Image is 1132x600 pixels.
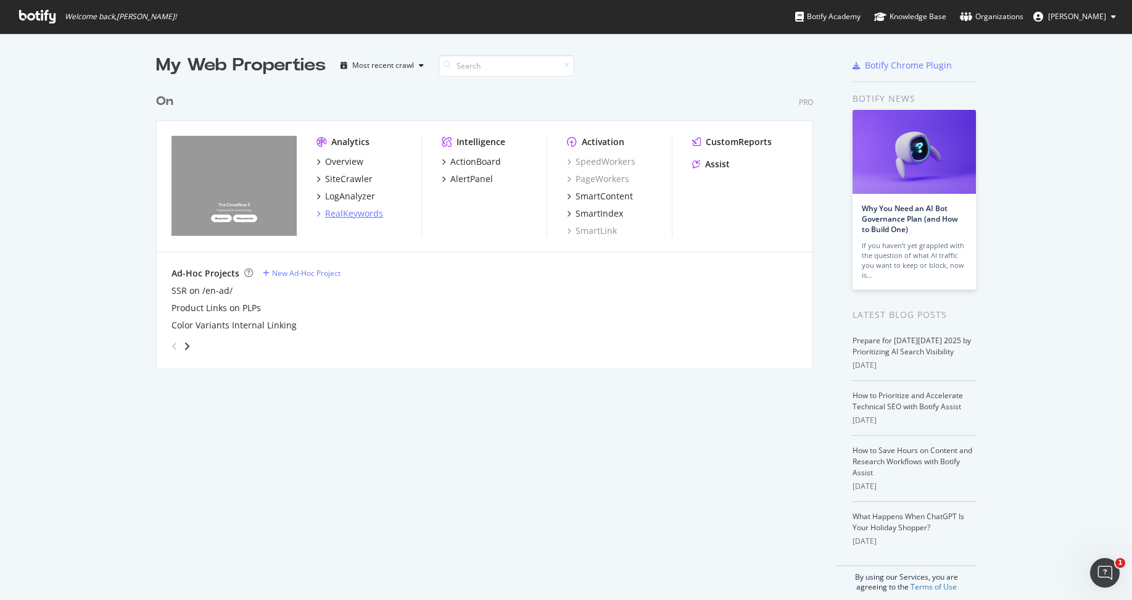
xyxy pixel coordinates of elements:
[706,136,772,148] div: CustomReports
[1023,7,1126,27] button: [PERSON_NAME]
[316,207,383,220] a: RealKeywords
[65,12,176,22] span: Welcome back, [PERSON_NAME] !
[692,158,730,170] a: Assist
[705,158,730,170] div: Assist
[316,156,363,168] a: Overview
[853,110,976,194] img: Why You Need an AI Bot Governance Plan (and How to Build One)
[795,10,861,23] div: Botify Academy
[156,78,823,368] div: grid
[853,308,977,322] div: Latest Blog Posts
[325,156,363,168] div: Overview
[853,415,977,426] div: [DATE]
[183,340,191,352] div: angle-right
[325,173,373,185] div: SiteCrawler
[960,10,1023,23] div: Organizations
[853,390,963,412] a: How to Prioritize and Accelerate Technical SEO with Botify Assist
[156,93,173,110] div: On
[567,156,635,168] a: SpeedWorkers
[865,59,952,72] div: Botify Chrome Plugin
[862,241,967,280] div: If you haven’t yet grappled with the question of what AI traffic you want to keep or block, now is…
[692,136,772,148] a: CustomReports
[457,136,505,148] div: Intelligence
[171,267,239,280] div: Ad-Hoc Projects
[439,55,574,77] input: Search
[442,173,493,185] a: AlertPanel
[853,59,952,72] a: Botify Chrome Plugin
[1048,11,1106,22] span: Marilena Pixner
[567,207,623,220] a: SmartIndex
[853,445,972,478] a: How to Save Hours on Content and Research Workflows with Botify Assist
[450,173,493,185] div: AlertPanel
[1115,558,1125,568] span: 1
[853,481,977,492] div: [DATE]
[325,190,375,202] div: LogAnalyzer
[316,190,375,202] a: LogAnalyzer
[853,360,977,371] div: [DATE]
[156,53,326,78] div: My Web Properties
[582,136,624,148] div: Activation
[862,203,958,235] a: Why You Need an AI Bot Governance Plan (and How to Build One)
[567,225,617,237] a: SmartLink
[263,268,341,278] a: New Ad-Hoc Project
[336,56,429,75] button: Most recent crawl
[799,97,813,107] div: Pro
[853,511,964,533] a: What Happens When ChatGPT Is Your Holiday Shopper?
[316,173,373,185] a: SiteCrawler
[171,319,297,331] a: Color Variants Internal Linking
[853,335,971,357] a: Prepare for [DATE][DATE] 2025 by Prioritizing AI Search Visibility
[576,207,623,220] div: SmartIndex
[171,302,261,314] a: Product Links on PLPs
[272,268,341,278] div: New Ad-Hoc Project
[837,565,977,592] div: By using our Services, you are agreeing to the
[171,285,233,297] a: SSR on /en-ad/
[167,336,183,356] div: angle-left
[874,10,946,23] div: Knowledge Base
[853,92,977,106] div: Botify news
[567,173,629,185] a: PageWorkers
[171,136,297,236] img: www.on-running.com
[576,190,633,202] div: SmartContent
[911,581,957,592] a: Terms of Use
[325,207,383,220] div: RealKeywords
[853,536,977,547] div: [DATE]
[331,136,370,148] div: Analytics
[567,190,633,202] a: SmartContent
[450,156,501,168] div: ActionBoard
[156,93,178,110] a: On
[1090,558,1120,588] iframe: Intercom live chat
[442,156,501,168] a: ActionBoard
[352,62,414,69] div: Most recent crawl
